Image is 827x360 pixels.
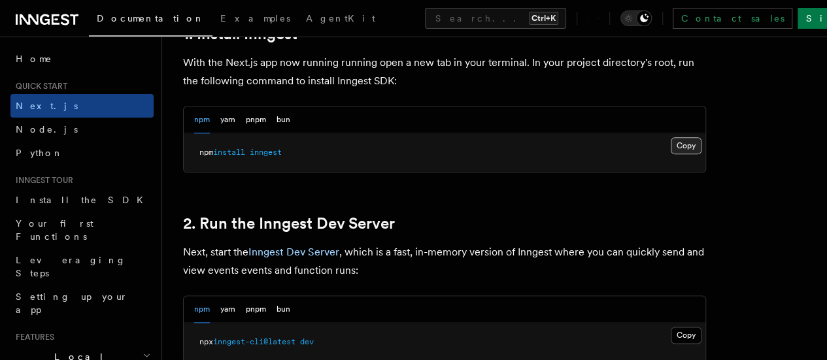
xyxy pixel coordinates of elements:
[673,8,792,29] a: Contact sales
[16,101,78,111] span: Next.js
[199,148,213,157] span: npm
[16,148,63,158] span: Python
[246,106,266,133] button: pnpm
[425,8,566,29] button: Search...Ctrl+K
[250,148,282,157] span: inngest
[300,337,314,346] span: dev
[220,106,235,133] button: yarn
[671,327,701,344] button: Copy
[246,296,266,323] button: pnpm
[212,4,298,35] a: Examples
[298,4,383,35] a: AgentKit
[199,337,213,346] span: npx
[10,94,154,118] a: Next.js
[183,214,395,233] a: 2. Run the Inngest Dev Server
[183,54,706,90] p: With the Next.js app now running running open a new tab in your terminal. In your project directo...
[16,124,78,135] span: Node.js
[10,47,154,71] a: Home
[97,13,205,24] span: Documentation
[183,243,706,280] p: Next, start the , which is a fast, in-memory version of Inngest where you can quickly send and vi...
[10,118,154,141] a: Node.js
[671,137,701,154] button: Copy
[10,141,154,165] a: Python
[10,188,154,212] a: Install the SDK
[16,195,151,205] span: Install the SDK
[277,106,290,133] button: bun
[89,4,212,37] a: Documentation
[213,337,295,346] span: inngest-cli@latest
[213,148,245,157] span: install
[10,175,73,186] span: Inngest tour
[220,296,235,323] button: yarn
[10,81,67,91] span: Quick start
[16,255,126,278] span: Leveraging Steps
[620,10,652,26] button: Toggle dark mode
[16,291,128,315] span: Setting up your app
[194,296,210,323] button: npm
[248,246,339,258] a: Inngest Dev Server
[10,212,154,248] a: Your first Functions
[306,13,375,24] span: AgentKit
[529,12,558,25] kbd: Ctrl+K
[10,248,154,285] a: Leveraging Steps
[194,106,210,133] button: npm
[10,285,154,321] a: Setting up your app
[277,296,290,323] button: bun
[16,52,52,65] span: Home
[10,332,54,342] span: Features
[220,13,290,24] span: Examples
[16,218,93,242] span: Your first Functions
